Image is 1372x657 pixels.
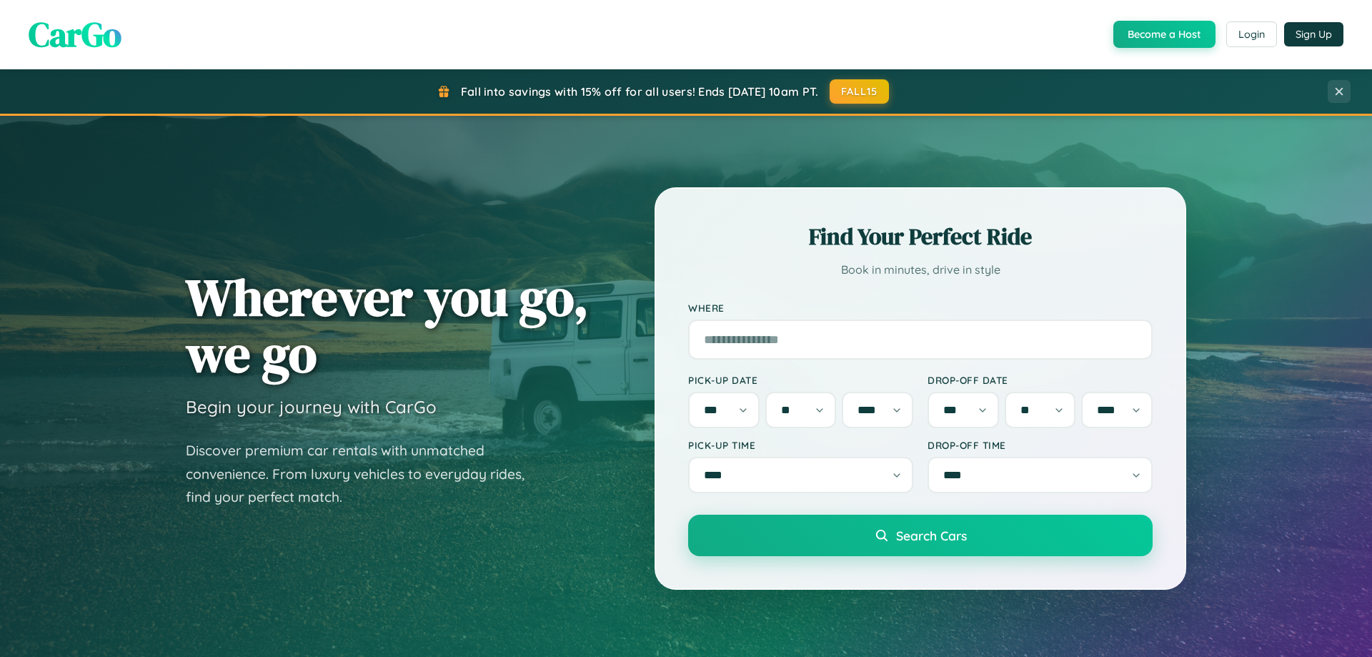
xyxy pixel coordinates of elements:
label: Drop-off Date [928,374,1153,386]
p: Discover premium car rentals with unmatched convenience. From luxury vehicles to everyday rides, ... [186,439,543,509]
button: Login [1226,21,1277,47]
label: Pick-up Date [688,374,913,386]
h2: Find Your Perfect Ride [688,221,1153,252]
label: Pick-up Time [688,439,913,451]
button: Sign Up [1284,22,1343,46]
button: FALL15 [830,79,890,104]
p: Book in minutes, drive in style [688,260,1153,280]
button: Become a Host [1113,21,1216,48]
span: Fall into savings with 15% off for all users! Ends [DATE] 10am PT. [461,84,819,99]
span: CarGo [29,11,121,58]
span: Search Cars [896,528,967,543]
h1: Wherever you go, we go [186,269,589,382]
label: Where [688,302,1153,314]
label: Drop-off Time [928,439,1153,451]
h3: Begin your journey with CarGo [186,396,437,418]
button: Search Cars [688,515,1153,556]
